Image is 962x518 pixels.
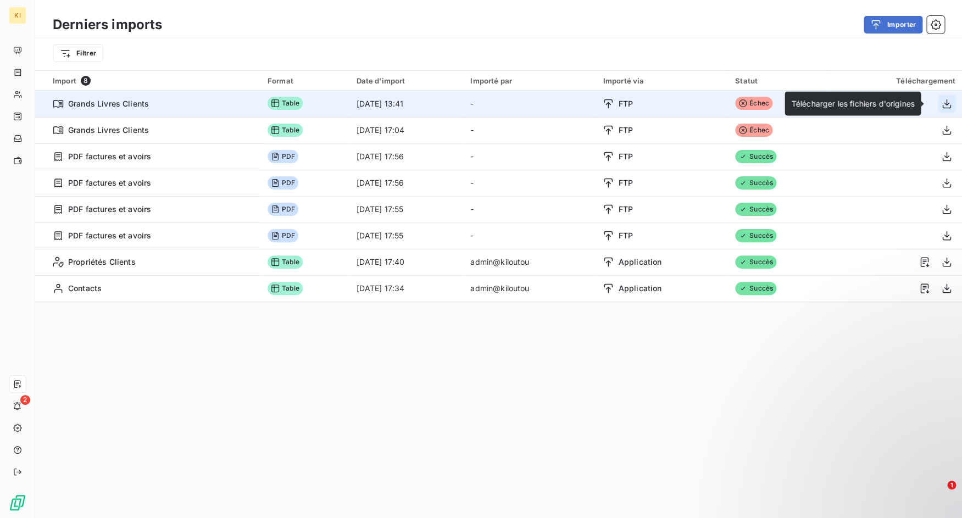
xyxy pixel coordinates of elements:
[349,275,464,302] td: [DATE] 17:34
[68,151,151,162] span: PDF factures et avoirs
[464,143,596,170] td: -
[268,203,298,216] span: PDF
[618,230,632,241] span: FTP
[735,176,776,190] span: Succès
[925,481,951,507] iframe: Intercom live chat
[735,229,776,242] span: Succès
[464,170,596,196] td: -
[9,7,26,24] div: KI
[470,76,590,85] div: Importé par
[835,76,955,85] div: Téléchargement
[464,275,596,302] td: admin@kiloutou
[349,91,464,117] td: [DATE] 13:41
[791,99,914,108] span: Télécharger les fichiers d'origines
[464,196,596,222] td: -
[349,143,464,170] td: [DATE] 17:56
[53,15,162,35] h3: Derniers imports
[349,170,464,196] td: [DATE] 17:56
[53,44,103,62] button: Filtrer
[68,125,149,136] span: Grands Livres Clients
[735,124,772,137] span: Échec
[9,494,26,511] img: Logo LeanPay
[618,151,632,162] span: FTP
[81,76,91,86] span: 8
[618,257,661,268] span: Application
[735,203,776,216] span: Succès
[68,257,136,268] span: Propriétés Clients
[268,255,303,269] span: Table
[464,117,596,143] td: -
[735,255,776,269] span: Succès
[735,76,822,85] div: Statut
[68,177,151,188] span: PDF factures et avoirs
[735,150,776,163] span: Succès
[603,76,721,85] div: Importé via
[268,76,343,85] div: Format
[618,125,632,136] span: FTP
[20,395,30,405] span: 2
[68,283,102,294] span: Contacts
[947,481,956,489] span: 1
[735,282,776,295] span: Succès
[268,229,298,242] span: PDF
[68,230,151,241] span: PDF factures et avoirs
[349,249,464,275] td: [DATE] 17:40
[68,204,151,215] span: PDF factures et avoirs
[618,98,632,109] span: FTP
[268,97,303,110] span: Table
[268,176,298,190] span: PDF
[349,117,464,143] td: [DATE] 17:04
[618,283,661,294] span: Application
[464,249,596,275] td: admin@kiloutou
[464,222,596,249] td: -
[356,76,457,85] div: Date d’import
[268,124,303,137] span: Table
[618,204,632,215] span: FTP
[268,282,303,295] span: Table
[68,98,149,109] span: Grands Livres Clients
[618,177,632,188] span: FTP
[53,76,254,86] div: Import
[742,411,962,488] iframe: Intercom notifications message
[864,16,922,34] button: Importer
[464,91,596,117] td: -
[349,222,464,249] td: [DATE] 17:55
[268,150,298,163] span: PDF
[349,196,464,222] td: [DATE] 17:55
[735,97,772,110] span: Échec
